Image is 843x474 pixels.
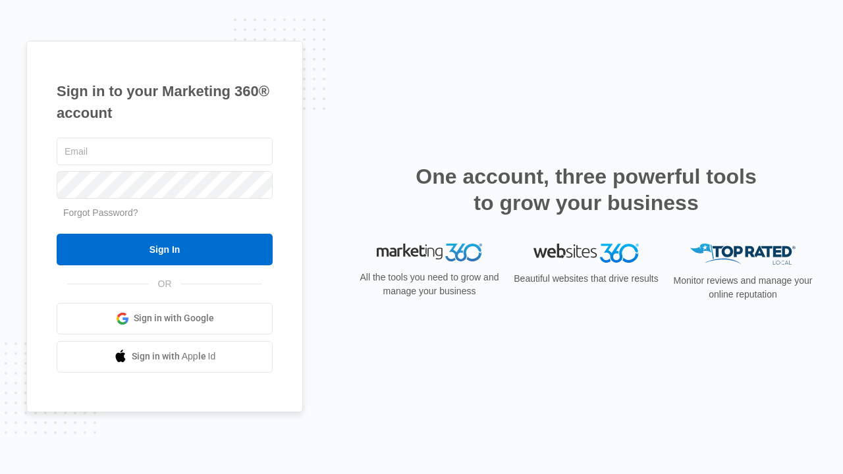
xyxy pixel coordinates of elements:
[57,234,273,265] input: Sign In
[533,244,639,263] img: Websites 360
[57,138,273,165] input: Email
[149,277,181,291] span: OR
[669,274,817,302] p: Monitor reviews and manage your online reputation
[57,341,273,373] a: Sign in with Apple Id
[690,244,796,265] img: Top Rated Local
[134,311,214,325] span: Sign in with Google
[412,163,761,216] h2: One account, three powerful tools to grow your business
[57,80,273,124] h1: Sign in to your Marketing 360® account
[356,271,503,298] p: All the tools you need to grow and manage your business
[377,244,482,262] img: Marketing 360
[57,303,273,334] a: Sign in with Google
[63,207,138,218] a: Forgot Password?
[132,350,216,363] span: Sign in with Apple Id
[512,272,660,286] p: Beautiful websites that drive results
